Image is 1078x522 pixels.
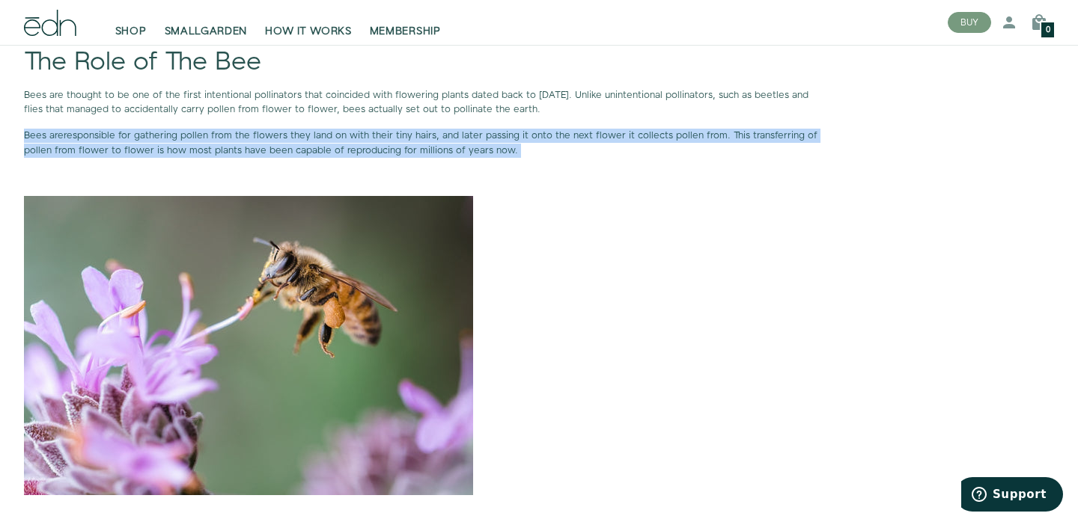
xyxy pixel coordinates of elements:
[106,6,156,39] a: SHOP
[370,24,441,39] span: MEMBERSHIP
[156,6,257,39] a: SMALLGARDEN
[24,129,820,157] p: responsible for gathering pollen from the flowers they land on with their tiny hairs, and later p...
[24,129,64,142] span: Bees are
[1046,26,1050,34] span: 0
[361,6,450,39] a: MEMBERSHIP
[256,6,360,39] a: HOW IT WORKS
[115,24,147,39] span: SHOP
[165,24,248,39] span: SMALLGARDEN
[265,24,351,39] span: HOW IT WORKS
[948,12,991,33] button: BUY
[24,49,820,76] h1: The Role of The Bee
[24,88,808,116] span: Bees are thought to be one of the first intentional pollinators that coincided with flowering pla...
[961,477,1063,515] iframe: Opens a widget where you can find more information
